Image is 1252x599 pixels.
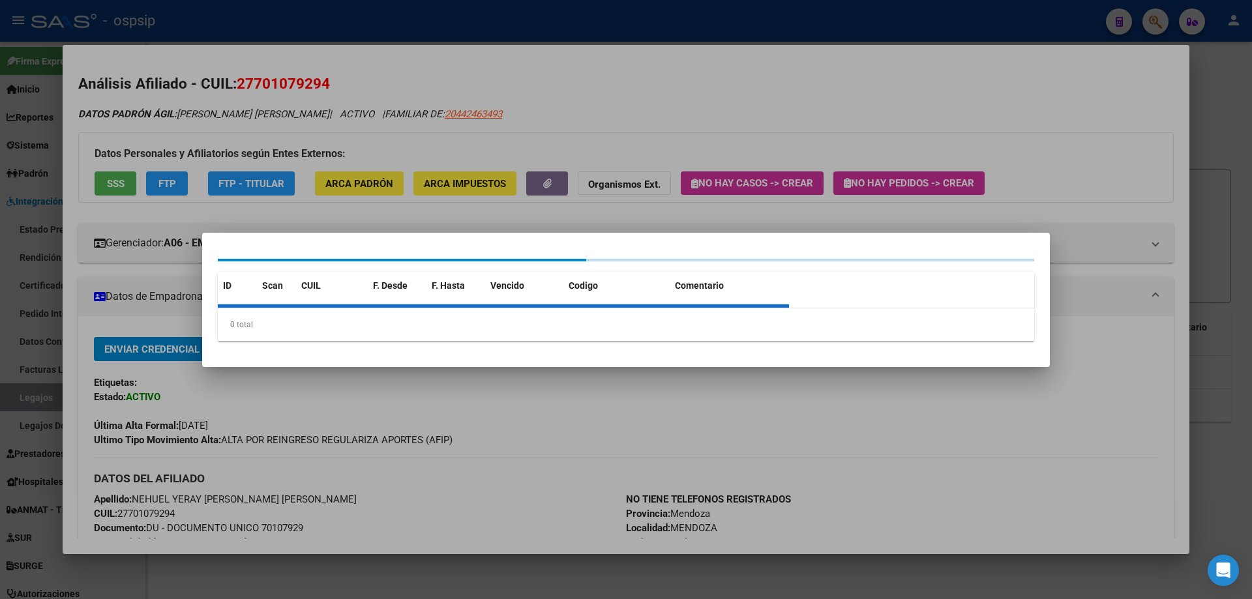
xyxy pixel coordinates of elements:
datatable-header-cell: F. Hasta [426,272,485,300]
span: F. Hasta [432,280,465,291]
datatable-header-cell: Vencido [485,272,563,300]
div: 0 total [218,308,1034,341]
datatable-header-cell: CUIL [296,272,368,300]
span: Codigo [569,280,598,291]
datatable-header-cell: Scan [257,272,296,300]
datatable-header-cell: Comentario [670,272,789,300]
datatable-header-cell: ID [218,272,257,300]
span: CUIL [301,280,321,291]
span: ID [223,280,231,291]
span: Vencido [490,280,524,291]
datatable-header-cell: Codigo [563,272,670,300]
span: Comentario [675,280,724,291]
datatable-header-cell: F. Desde [368,272,426,300]
span: F. Desde [373,280,408,291]
span: Scan [262,280,283,291]
div: Open Intercom Messenger [1208,555,1239,586]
